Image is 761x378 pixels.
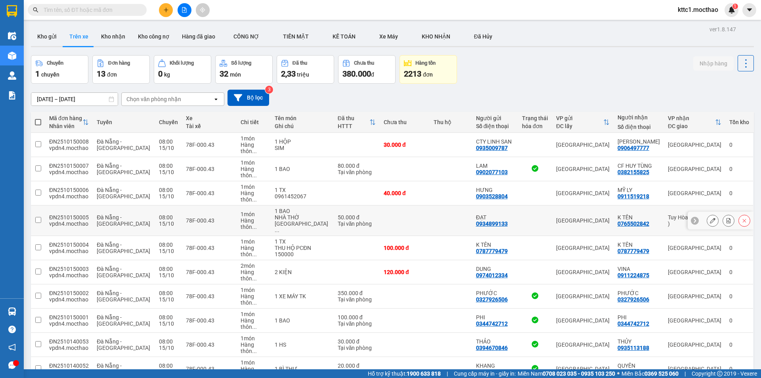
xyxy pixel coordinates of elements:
button: Hàng đã giao [176,27,222,46]
div: Tại văn phòng [338,369,376,375]
div: 0935009787 [476,145,508,151]
div: 15/10 [159,221,178,227]
div: Ghi chú [275,123,330,129]
span: Đã Hủy [474,33,492,40]
div: Tại văn phòng [338,320,376,327]
div: 08:00 [159,214,178,221]
span: ... [252,172,257,178]
span: Đà Nẵng - [GEOGRAPHIC_DATA] [97,314,150,327]
div: 1 món [241,211,267,217]
div: Tồn kho [729,119,749,125]
span: đơn [423,71,433,78]
div: Hàng thông thường [241,217,267,230]
img: logo-vxr [7,5,17,17]
button: Hàng tồn2213đơn [400,55,457,84]
div: Người gửi [476,115,514,121]
span: đơn [107,71,117,78]
div: 78F-000.43 [186,342,233,348]
div: 78F-000.43 [186,166,233,172]
div: 0394670846 [476,345,508,351]
div: Hàng thông thường [241,142,267,154]
div: Đơn hàng [108,60,130,66]
div: 350.000 đ [338,290,376,296]
input: Tìm tên, số ĐT hoặc mã đơn [44,6,137,14]
div: 0911519218 [618,193,649,200]
div: Tại văn phòng [338,296,376,303]
div: Tên món [275,115,330,121]
div: 0 [729,142,749,148]
span: Đà Nẵng - [GEOGRAPHIC_DATA] [97,138,150,151]
img: warehouse-icon [8,32,16,40]
div: 0 [729,269,749,275]
div: 0327926506 [618,296,649,303]
img: solution-icon [8,91,16,100]
span: aim [200,7,205,13]
div: vpdn4.mocthao [49,248,89,254]
div: ĐN2510150001 [49,314,89,320]
span: Đà Nẵng - [GEOGRAPHIC_DATA] [97,242,150,254]
div: ĐN2510140053 [49,338,89,345]
div: 0903528804 [476,193,508,200]
div: 30.000 đ [338,338,376,345]
span: message [8,361,16,369]
div: [GEOGRAPHIC_DATA] [668,245,721,251]
div: 40.000 đ [384,190,426,196]
div: Số điện thoại [476,123,514,129]
div: THỦY [618,338,660,345]
div: ĐC lấy [556,123,603,129]
button: Chuyến1chuyến [31,55,88,84]
div: 2 món [241,263,267,269]
div: 78F-000.43 [186,245,233,251]
div: [GEOGRAPHIC_DATA] [668,142,721,148]
input: Select a date range. [31,93,118,106]
div: Thu hộ [434,119,468,125]
span: 2,33 [281,69,296,79]
div: ĐN2510150003 [49,266,89,272]
div: [GEOGRAPHIC_DATA] [668,269,721,275]
div: THU HỘ PCĐN 150000 [275,245,330,257]
div: [GEOGRAPHIC_DATA] [668,190,721,196]
span: file-add [182,7,187,13]
div: ĐN2510150007 [49,163,89,169]
button: plus [159,3,173,17]
div: ĐC giao [668,123,715,129]
div: Chọn văn phòng nhận [126,95,181,103]
div: 0 [729,245,749,251]
div: Trạng thái [522,115,548,121]
span: question-circle [8,326,16,333]
div: HTTT [338,123,369,129]
span: ... [252,251,257,257]
div: THẢO [476,338,514,345]
span: Đà Nẵng - [GEOGRAPHIC_DATA] [97,290,150,303]
div: Tại văn phòng [338,221,376,227]
span: ⚪️ [617,372,620,375]
button: Khối lượng0kg [154,55,211,84]
div: KHANG [476,363,514,369]
div: 1 TX [275,187,330,193]
button: Đã thu2,33 triệu [277,55,334,84]
div: ĐN2510140052 [49,363,89,369]
div: 78F-000.43 [186,217,233,224]
div: 50.000 đ [338,214,376,221]
span: search [33,7,38,13]
div: 1 BAO [275,208,330,214]
div: 100.000 đ [384,245,426,251]
div: 78F-000.43 [186,366,233,372]
div: vpdn4.mocthao [49,193,89,200]
div: 15/10 [159,345,178,351]
div: VP nhận [668,115,715,121]
span: plus [163,7,169,13]
div: Đã thu [338,115,369,121]
div: [GEOGRAPHIC_DATA] [556,245,610,251]
div: 08:00 [159,187,178,193]
div: 08:00 [159,338,178,345]
button: Bộ lọc [228,90,269,106]
div: Khối lượng [170,60,194,66]
span: triệu [297,71,309,78]
div: 15/10 [159,169,178,175]
div: vpdn4.mocthao [49,221,89,227]
div: ĐN2510150002 [49,290,89,296]
div: Tuyến [97,119,151,125]
div: 15/10 [159,272,178,278]
div: 78F-000.43 [186,317,233,324]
